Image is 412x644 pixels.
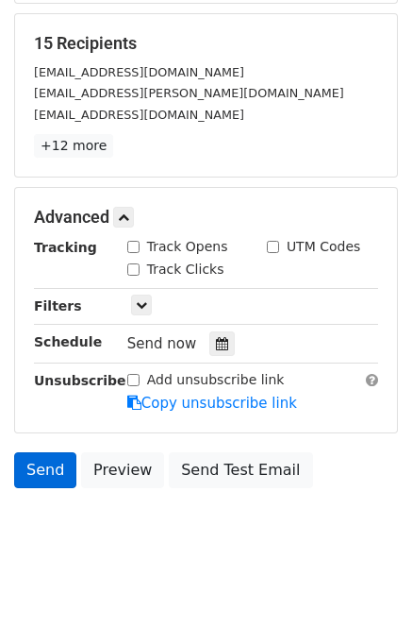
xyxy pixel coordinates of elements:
[34,207,378,228] h5: Advanced
[169,452,312,488] a: Send Test Email
[14,452,76,488] a: Send
[147,260,224,280] label: Track Clicks
[34,334,102,349] strong: Schedule
[127,335,197,352] span: Send now
[34,86,344,100] small: [EMAIL_ADDRESS][PERSON_NAME][DOMAIN_NAME]
[147,237,228,257] label: Track Opens
[127,395,297,412] a: Copy unsubscribe link
[287,237,360,257] label: UTM Codes
[318,553,412,644] iframe: Chat Widget
[34,65,244,79] small: [EMAIL_ADDRESS][DOMAIN_NAME]
[34,240,97,255] strong: Tracking
[81,452,164,488] a: Preview
[34,33,378,54] h5: 15 Recipients
[147,370,285,390] label: Add unsubscribe link
[318,553,412,644] div: 聊天小组件
[34,108,244,122] small: [EMAIL_ADDRESS][DOMAIN_NAME]
[34,298,82,314] strong: Filters
[34,373,126,388] strong: Unsubscribe
[34,134,113,158] a: +12 more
